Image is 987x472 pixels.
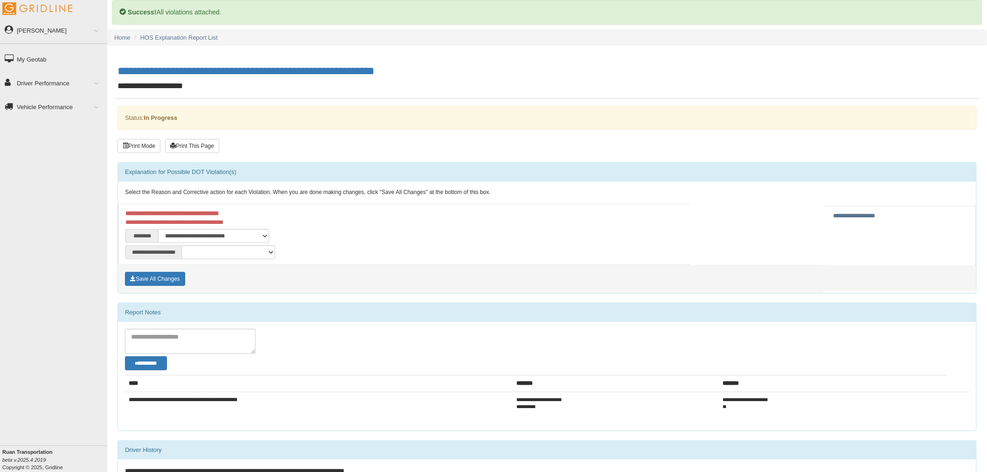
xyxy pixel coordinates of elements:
[125,356,167,370] button: Change Filter Options
[118,303,976,322] div: Report Notes
[125,272,185,286] button: Save
[2,448,107,471] div: Copyright © 2025, Gridline
[118,181,976,204] div: Select the Reason and Corrective action for each Violation. When you are done making changes, cli...
[114,34,131,41] a: Home
[144,114,177,121] strong: In Progress
[2,457,46,463] i: beta v.2025.4.2019
[118,139,160,153] button: Print Mode
[118,441,976,459] div: Driver History
[118,163,976,181] div: Explanation for Possible DOT Violation(s)
[140,34,218,41] a: HOS Explanation Report List
[2,449,53,455] b: Ruan Transportation
[128,8,156,16] b: Success!
[118,106,977,130] div: Status:
[165,139,219,153] button: Print This Page
[2,2,72,15] img: Gridline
